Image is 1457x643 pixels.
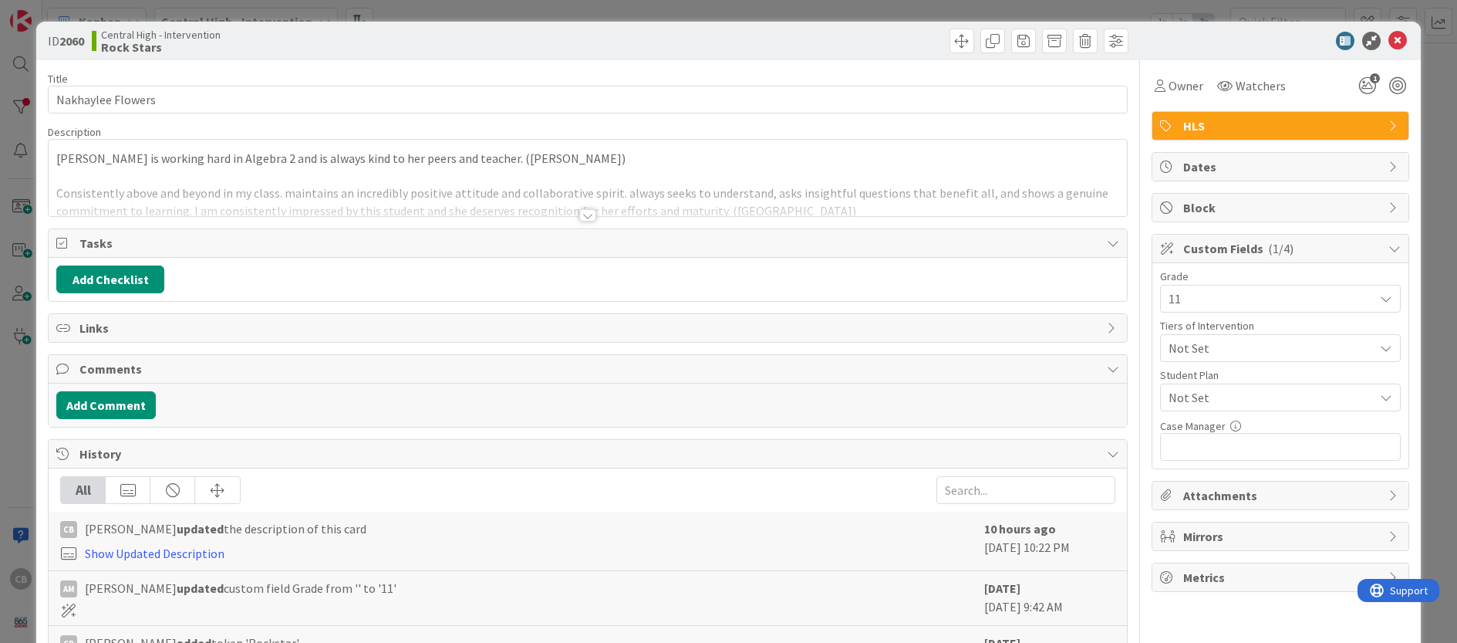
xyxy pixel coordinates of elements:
[1183,157,1381,176] span: Dates
[1160,370,1401,381] div: Student Plan
[1183,486,1381,505] span: Attachments
[79,360,1099,378] span: Comments
[1370,73,1380,83] span: 1
[85,546,224,561] a: Show Updated Description
[48,86,1128,113] input: type card name here...
[32,2,70,21] span: Support
[1160,419,1226,433] label: Case Manager
[61,477,106,503] div: All
[1169,337,1366,359] span: Not Set
[85,519,366,538] span: [PERSON_NAME] the description of this card
[48,125,101,139] span: Description
[1183,527,1381,546] span: Mirrors
[48,72,68,86] label: Title
[1268,241,1293,256] span: ( 1/4 )
[79,234,1099,252] span: Tasks
[1160,271,1401,282] div: Grade
[177,521,224,536] b: updated
[101,41,221,53] b: Rock Stars
[177,580,224,596] b: updated
[79,445,1099,463] span: History
[48,32,84,50] span: ID
[101,29,221,41] span: Central High - Intervention
[60,521,77,538] div: CB
[1169,288,1366,310] span: 11
[1183,568,1381,587] span: Metrics
[60,580,77,597] div: AM
[85,579,396,597] span: [PERSON_NAME] custom field Grade from '' to '11'
[1183,239,1381,258] span: Custom Fields
[984,579,1115,618] div: [DATE] 9:42 AM
[1169,76,1203,95] span: Owner
[936,476,1115,504] input: Search...
[56,266,164,293] button: Add Checklist
[59,33,84,49] b: 2060
[1183,117,1381,135] span: HLS
[984,519,1115,563] div: [DATE] 10:22 PM
[1169,388,1374,407] span: Not Set
[1160,320,1401,331] div: Tiers of Intervention
[79,319,1099,337] span: Links
[1183,198,1381,217] span: Block
[984,521,1056,536] b: 10 hours ago
[984,580,1020,596] b: [DATE]
[56,391,156,419] button: Add Comment
[56,150,1119,168] p: [PERSON_NAME] is working hard in Algebra 2 and is always kind to her peers and teacher. ([PERSON_...
[1236,76,1286,95] span: Watchers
